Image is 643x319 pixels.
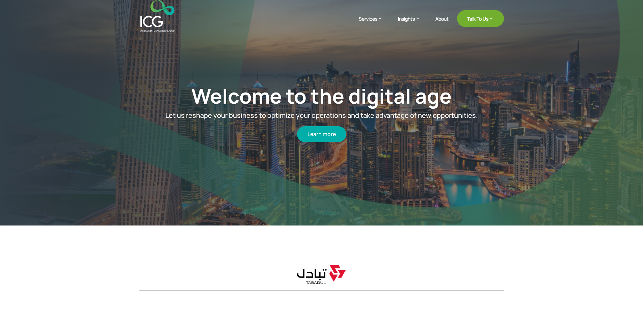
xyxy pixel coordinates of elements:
[398,15,427,32] a: Insights
[288,260,355,288] img: tabadul logo
[297,126,346,142] a: Learn more
[359,15,390,32] a: Services
[435,16,449,32] a: About
[191,82,452,110] a: Welcome to the digital age
[165,111,478,120] span: Let us reshape your business to optimize your operations and take advantage of new opportunities.
[457,10,504,27] a: Talk To Us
